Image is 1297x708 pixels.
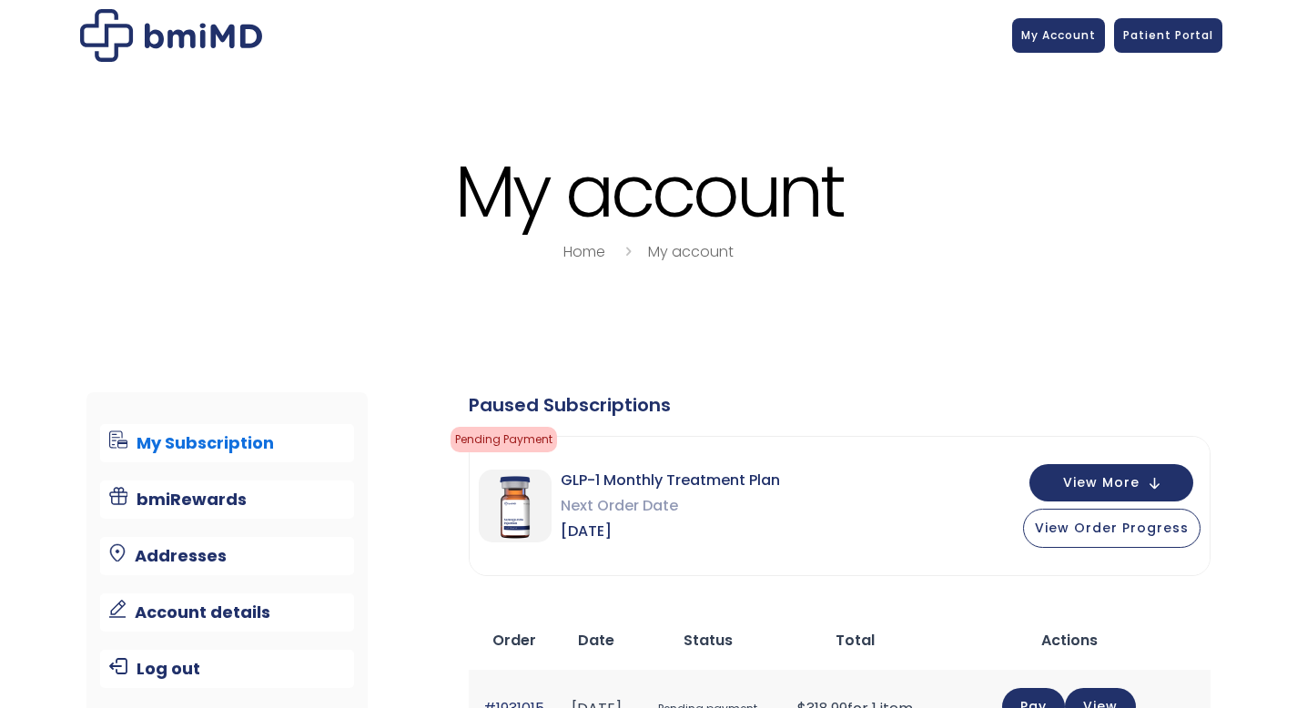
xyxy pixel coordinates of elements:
[618,241,638,262] i: breadcrumbs separator
[100,593,354,632] a: Account details
[684,630,733,651] span: Status
[479,470,552,542] img: GLP-1 Monthly Treatment Plan
[1023,509,1201,548] button: View Order Progress
[1114,18,1222,53] a: Patient Portal
[100,480,354,519] a: bmiRewards
[578,630,614,651] span: Date
[1021,27,1096,43] span: My Account
[100,537,354,575] a: Addresses
[469,392,1211,418] div: Paused Subscriptions
[80,9,262,62] img: My account
[561,493,780,519] span: Next Order Date
[100,424,354,462] a: My Subscription
[563,241,605,262] a: Home
[648,241,734,262] a: My account
[1035,519,1189,537] span: View Order Progress
[561,519,780,544] span: [DATE]
[1029,464,1193,501] button: View More
[1041,630,1098,651] span: Actions
[76,153,1222,230] h1: My account
[1123,27,1213,43] span: Patient Portal
[1063,477,1140,489] span: View More
[836,630,875,651] span: Total
[492,630,536,651] span: Order
[561,468,780,493] span: GLP-1 Monthly Treatment Plan
[1012,18,1105,53] a: My Account
[451,427,557,452] span: Pending Payment
[100,650,354,688] a: Log out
